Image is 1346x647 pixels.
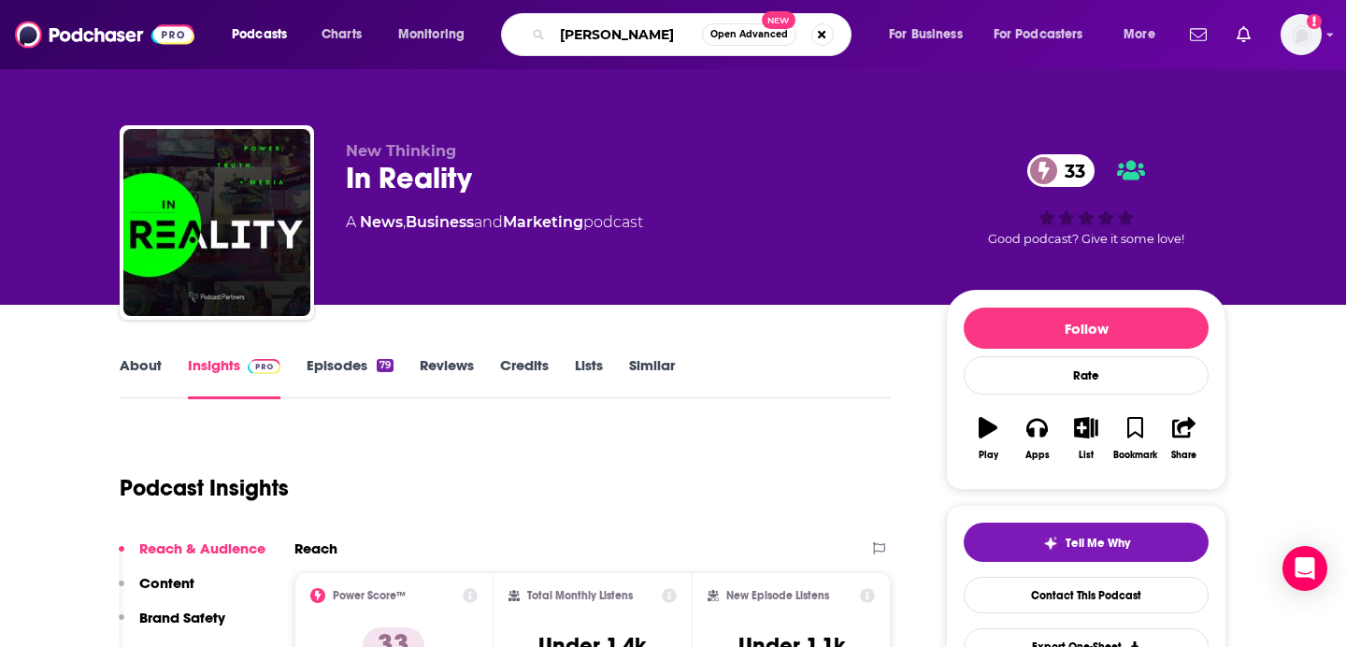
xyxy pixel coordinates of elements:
h2: New Episode Listens [726,589,829,602]
button: Open AdvancedNew [702,23,796,46]
a: Show notifications dropdown [1229,19,1258,50]
button: Bookmark [1110,405,1159,472]
span: Logged in as FIREPodchaser25 [1281,14,1322,55]
div: Search podcasts, credits, & more... [519,13,869,56]
p: Brand Safety [139,609,225,626]
h2: Reach [294,539,337,557]
span: Charts [322,22,362,48]
a: Credits [500,356,549,399]
a: News [360,213,403,231]
button: Share [1160,405,1209,472]
h1: Podcast Insights [120,474,289,502]
div: List [1079,450,1094,461]
div: Bookmark [1113,450,1157,461]
div: A podcast [346,211,643,234]
div: Apps [1025,450,1050,461]
div: Share [1171,450,1196,461]
span: 33 [1046,154,1095,187]
button: tell me why sparkleTell Me Why [964,523,1209,562]
a: Contact This Podcast [964,577,1209,613]
span: More [1124,22,1155,48]
img: tell me why sparkle [1043,536,1058,551]
div: 79 [377,359,394,372]
p: Reach & Audience [139,539,265,557]
button: Brand Safety [119,609,225,643]
a: Business [406,213,474,231]
a: 33 [1027,154,1095,187]
a: InsightsPodchaser Pro [188,356,280,399]
div: Open Intercom Messenger [1282,546,1327,591]
button: Follow [964,308,1209,349]
button: Show profile menu [1281,14,1322,55]
a: Show notifications dropdown [1182,19,1214,50]
p: Content [139,574,194,592]
button: Content [119,574,194,609]
span: For Business [889,22,963,48]
span: Podcasts [232,22,287,48]
div: Play [979,450,998,461]
span: New [762,11,795,29]
img: Podchaser - Follow, Share and Rate Podcasts [15,17,194,52]
span: For Podcasters [994,22,1083,48]
a: Marketing [503,213,583,231]
button: open menu [981,20,1110,50]
span: New Thinking [346,142,456,160]
span: Monitoring [398,22,465,48]
input: Search podcasts, credits, & more... [552,20,702,50]
svg: Add a profile image [1307,14,1322,29]
h2: Total Monthly Listens [527,589,633,602]
div: Rate [964,356,1209,395]
span: and [474,213,503,231]
button: open menu [219,20,311,50]
span: , [403,213,406,231]
button: Apps [1012,405,1061,472]
a: Similar [629,356,675,399]
img: User Profile [1281,14,1322,55]
span: Tell Me Why [1066,536,1130,551]
div: 33Good podcast? Give it some love! [946,142,1226,258]
button: open menu [876,20,986,50]
a: Reviews [420,356,474,399]
a: Lists [575,356,603,399]
img: In Reality [123,129,310,316]
a: Charts [309,20,373,50]
a: Episodes79 [307,356,394,399]
button: Play [964,405,1012,472]
span: Good podcast? Give it some love! [988,232,1184,246]
span: Open Advanced [710,30,788,39]
button: open menu [385,20,489,50]
h2: Power Score™ [333,589,406,602]
button: Reach & Audience [119,539,265,574]
button: List [1062,405,1110,472]
button: open menu [1110,20,1179,50]
a: About [120,356,162,399]
img: Podchaser Pro [248,359,280,374]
